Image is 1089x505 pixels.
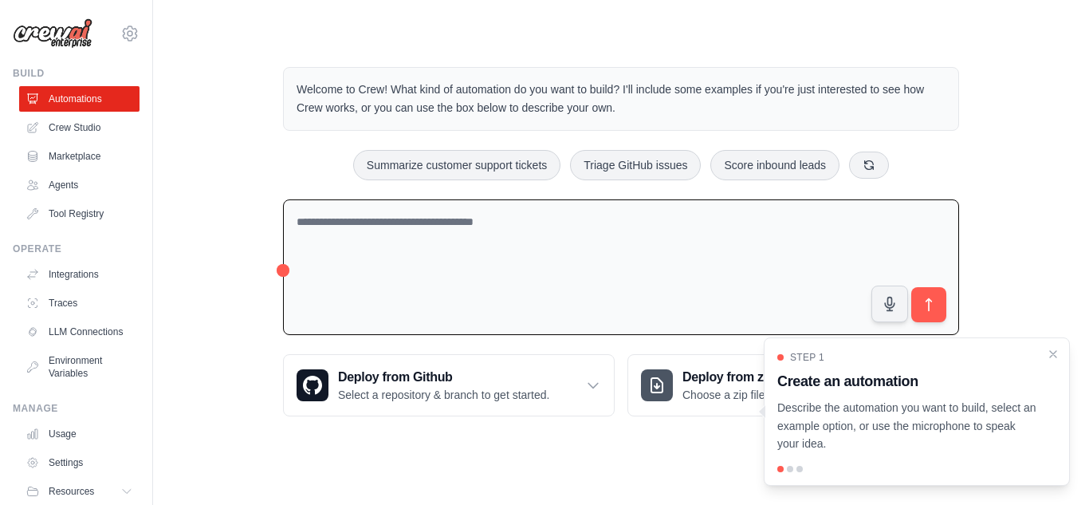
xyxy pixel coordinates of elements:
[570,150,701,180] button: Triage GitHub issues
[777,370,1037,393] h3: Create an automation
[338,387,549,403] p: Select a repository & branch to get started.
[19,319,140,345] a: LLM Connections
[19,201,140,227] a: Tool Registry
[19,348,140,386] a: Environment Variables
[790,351,824,364] span: Step 1
[13,67,140,80] div: Build
[777,399,1037,453] p: Describe the automation you want to build, select an example option, or use the microphone to spe...
[19,290,140,316] a: Traces
[19,450,140,475] a: Settings
[49,485,94,498] span: Resources
[13,402,140,415] div: Manage
[19,172,140,198] a: Agents
[682,368,817,387] h3: Deploy from zip file
[353,150,560,180] button: Summarize customer support tickets
[297,81,946,117] p: Welcome to Crew! What kind of automation do you want to build? I'll include some examples if you'...
[19,86,140,112] a: Automations
[682,387,817,403] p: Choose a zip file to upload.
[19,115,140,140] a: Crew Studio
[19,144,140,169] a: Marketplace
[13,243,140,255] div: Operate
[19,421,140,447] a: Usage
[1047,348,1060,361] button: Close walkthrough
[19,262,140,287] a: Integrations
[338,368,549,387] h3: Deploy from Github
[710,150,839,180] button: Score inbound leads
[13,18,92,49] img: Logo
[19,479,140,504] button: Resources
